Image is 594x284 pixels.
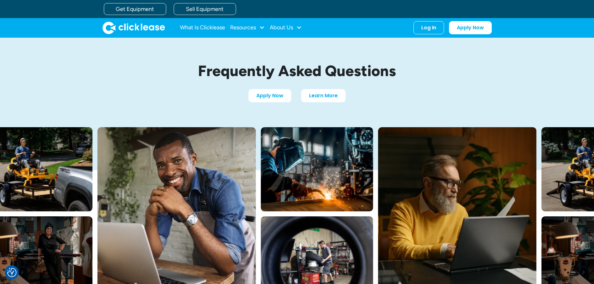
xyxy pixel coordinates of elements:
div: About Us [270,22,302,34]
div: Log In [421,25,436,31]
a: Learn More [301,89,345,102]
a: What Is Clicklease [180,22,225,34]
a: Get Equipment [104,3,166,15]
a: Sell Equipment [174,3,236,15]
div: Resources [230,22,265,34]
img: Revisit consent button [7,268,17,277]
img: Clicklease logo [103,22,165,34]
h1: Frequently Asked Questions [151,63,444,79]
img: A welder in a large mask working on a large pipe [261,127,373,211]
a: Apply Now [449,21,492,34]
a: home [103,22,165,34]
a: Apply Now [249,89,291,102]
button: Consent Preferences [7,268,17,277]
